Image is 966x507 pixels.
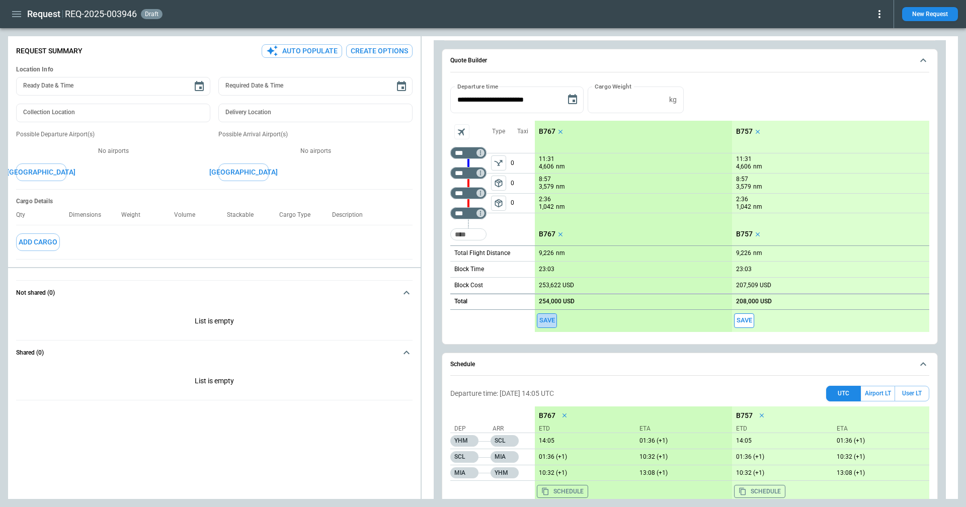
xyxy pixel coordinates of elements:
[736,155,752,163] p: 11:31
[539,298,575,305] p: 254,000 USD
[16,130,210,139] p: Possible Departure Airport(s)
[734,313,754,328] span: Save this aircraft quote and copy details to clipboard
[736,298,772,305] p: 208,000 USD
[121,211,148,219] p: Weight
[189,76,209,97] button: Choose date
[65,8,137,20] h2: REQ-2025-003946
[511,153,535,173] p: 0
[539,183,554,191] p: 3,579
[492,127,505,136] p: Type
[635,437,732,445] p: 27/09/2025
[16,66,413,73] h6: Location Info
[227,211,262,219] p: Stackable
[491,451,519,463] p: MIA
[535,121,929,332] div: scrollable content
[736,425,829,433] p: ETD
[732,469,829,477] p: 27/09/2025
[450,57,487,64] h6: Quote Builder
[732,437,829,445] p: 26/09/2025
[491,176,506,191] span: Type of sector
[491,435,519,447] p: SCL
[833,425,925,433] p: ETA
[539,282,574,289] p: 253,622 USD
[833,453,929,461] p: 27/09/2025
[736,203,751,211] p: 1,042
[491,196,506,211] span: Type of sector
[669,96,677,104] p: kg
[218,163,269,181] button: [GEOGRAPHIC_DATA]
[537,485,588,498] button: Copy the aircraft schedule to your clipboard
[494,198,504,208] span: package_2
[535,469,631,477] p: 27/09/2025
[450,49,929,72] button: Quote Builder
[539,196,551,203] p: 2:36
[539,203,554,211] p: 1,042
[635,425,728,433] p: ETA
[732,453,829,461] p: 27/09/2025
[535,453,631,461] p: 27/09/2025
[262,44,342,58] button: Auto Populate
[450,361,475,368] h6: Schedule
[454,265,484,274] p: Block Time
[539,230,555,238] p: B767
[753,162,762,171] p: nm
[491,155,506,171] span: Type of sector
[753,203,762,211] p: nm
[833,469,929,477] p: 27/09/2025
[332,211,371,219] p: Description
[736,162,751,171] p: 4,606
[556,183,565,191] p: nm
[491,467,519,478] p: YHM
[16,163,66,181] button: [GEOGRAPHIC_DATA]
[454,298,467,305] h6: Total
[511,194,535,213] p: 0
[218,147,413,155] p: No airports
[535,437,631,445] p: 26/09/2025
[539,155,554,163] p: 11:31
[491,155,506,171] button: left aligned
[539,176,551,183] p: 8:57
[16,233,60,251] button: Add Cargo
[16,290,55,296] h6: Not shared (0)
[454,249,510,258] p: Total Flight Distance
[16,350,44,356] h6: Shared (0)
[826,386,861,401] button: UTC
[454,124,469,139] span: Aircraft selection
[16,305,413,340] p: List is empty
[450,87,929,332] div: Quote Builder
[736,196,748,203] p: 2:36
[16,341,413,365] button: Shared (0)
[450,353,929,376] button: Schedule
[450,207,487,219] div: Too short
[539,266,554,273] p: 23:03
[457,82,499,91] label: Departure time
[16,147,210,155] p: No airports
[174,211,203,219] p: Volume
[736,127,753,136] p: B757
[833,437,929,445] p: 27/09/2025
[491,196,506,211] button: left aligned
[736,411,753,420] p: B757
[454,425,490,433] p: Dep
[736,282,771,289] p: 207,509 USD
[491,176,506,191] button: left aligned
[450,228,487,240] div: Too short
[517,127,528,136] p: Taxi
[736,249,751,257] p: 9,226
[279,211,318,219] p: Cargo Type
[539,162,554,171] p: 4,606
[16,47,83,55] p: Request Summary
[734,485,785,498] button: Copy the aircraft schedule to your clipboard
[27,8,60,20] h1: Request
[450,167,487,179] div: Too short
[391,76,412,97] button: Choose date
[16,365,413,400] p: List is empty
[895,386,929,401] button: User LT
[16,281,413,305] button: Not shared (0)
[736,183,751,191] p: 3,579
[556,203,565,211] p: nm
[450,467,478,478] p: MIA
[539,249,554,257] p: 9,226
[753,183,762,191] p: nm
[539,425,631,433] p: ETD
